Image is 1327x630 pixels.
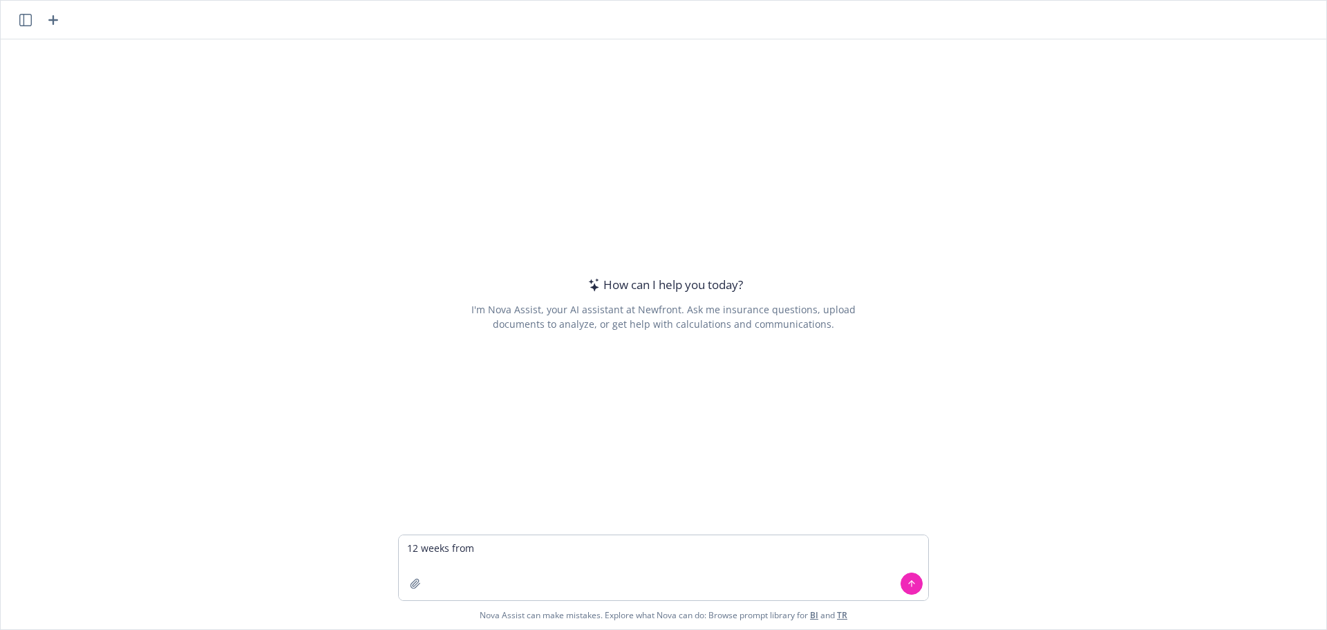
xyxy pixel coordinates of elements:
[810,609,818,621] a: BI
[584,276,743,294] div: How can I help you today?
[837,609,847,621] a: TR
[469,302,858,331] div: I'm Nova Assist, your AI assistant at Newfront. Ask me insurance questions, upload documents to a...
[399,535,928,600] textarea: 12 weeks from
[6,601,1321,629] span: Nova Assist can make mistakes. Explore what Nova can do: Browse prompt library for and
